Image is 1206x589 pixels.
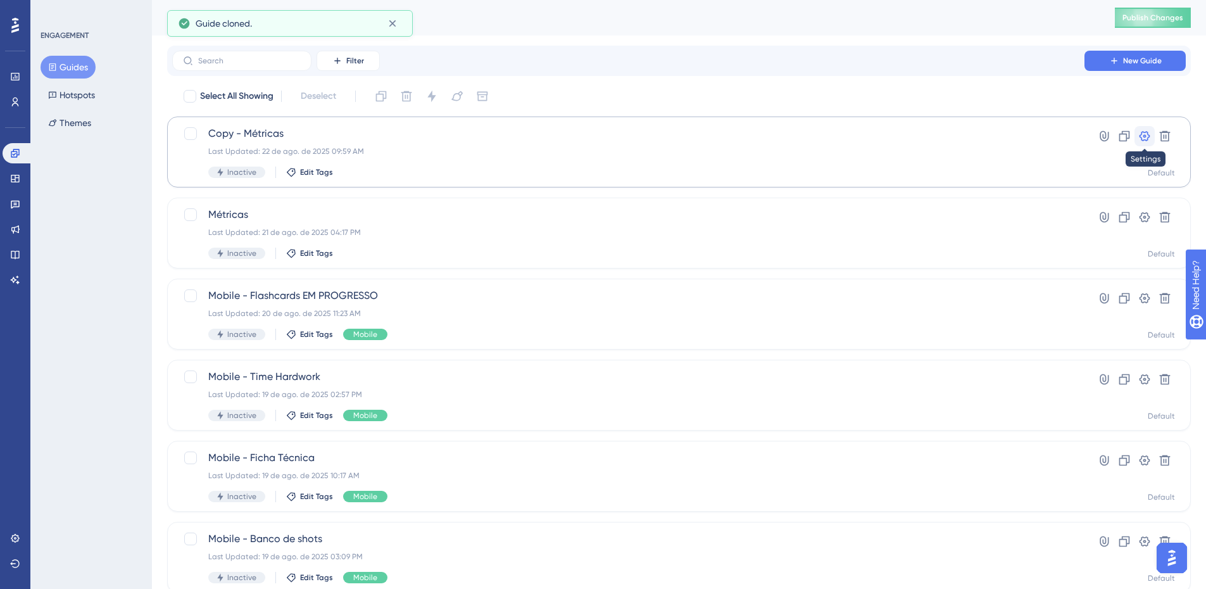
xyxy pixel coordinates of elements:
iframe: UserGuiding AI Assistant Launcher [1153,539,1191,577]
span: Edit Tags [300,248,333,258]
span: Mobile [353,410,377,421]
span: Métricas [208,207,1048,222]
div: Last Updated: 19 de ago. de 2025 10:17 AM [208,471,1048,481]
div: Last Updated: 21 de ago. de 2025 04:17 PM [208,227,1048,237]
button: Edit Tags [286,167,333,177]
span: Edit Tags [300,410,333,421]
button: New Guide [1084,51,1186,71]
button: Edit Tags [286,491,333,502]
div: Last Updated: 20 de ago. de 2025 11:23 AM [208,308,1048,319]
div: Default [1148,249,1175,259]
span: Copy - Métricas [208,126,1048,141]
div: Last Updated: 19 de ago. de 2025 03:09 PM [208,552,1048,562]
span: Inactive [227,410,256,421]
div: Default [1148,330,1175,340]
span: Mobile - Flashcards EM PROGRESSO [208,288,1048,303]
div: Default [1148,411,1175,421]
span: Guide cloned. [196,16,252,31]
span: Publish Changes [1122,13,1183,23]
button: Hotspots [41,84,103,106]
span: Inactive [227,167,256,177]
span: Mobile [353,491,377,502]
div: Last Updated: 19 de ago. de 2025 02:57 PM [208,389,1048,400]
div: Default [1148,168,1175,178]
span: Inactive [227,491,256,502]
div: ENGAGEMENT [41,30,89,41]
button: Guides [41,56,96,79]
span: Inactive [227,329,256,339]
button: Filter [317,51,380,71]
span: Edit Tags [300,573,333,583]
span: Mobile [353,573,377,583]
button: Publish Changes [1115,8,1191,28]
div: Last Updated: 22 de ago. de 2025 09:59 AM [208,146,1048,156]
div: Default [1148,492,1175,502]
span: Mobile - Ficha Técnica [208,450,1048,465]
button: Deselect [289,85,348,108]
span: New Guide [1123,56,1162,66]
span: Deselect [301,89,336,104]
span: Edit Tags [300,329,333,339]
span: Filter [346,56,364,66]
button: Edit Tags [286,410,333,421]
span: Inactive [227,248,256,258]
span: Need Help? [30,3,79,18]
button: Edit Tags [286,329,333,339]
button: Edit Tags [286,573,333,583]
button: Themes [41,111,99,134]
span: Inactive [227,573,256,583]
button: Edit Tags [286,248,333,258]
span: Edit Tags [300,167,333,177]
span: Edit Tags [300,491,333,502]
span: Mobile - Banco de shots [208,531,1048,547]
div: Default [1148,573,1175,583]
span: Select All Showing [200,89,273,104]
input: Search [198,56,301,65]
span: Mobile - Time Hardwork [208,369,1048,384]
span: Mobile [353,329,377,339]
div: Guides [167,9,1083,27]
